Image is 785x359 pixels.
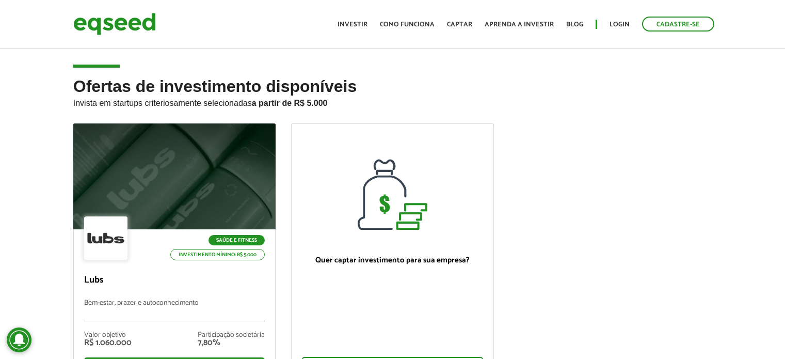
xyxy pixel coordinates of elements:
a: Login [610,21,630,28]
a: Captar [447,21,472,28]
p: Lubs [84,275,265,286]
a: Cadastre-se [642,17,714,32]
strong: a partir de R$ 5.000 [252,99,328,107]
p: Saúde e Fitness [209,235,265,245]
p: Invista em startups criteriosamente selecionadas [73,96,712,108]
a: Investir [338,21,367,28]
div: R$ 1.060.000 [84,339,132,347]
div: 7,80% [198,339,265,347]
p: Investimento mínimo: R$ 5.000 [170,249,265,260]
a: Como funciona [380,21,435,28]
h2: Ofertas de investimento disponíveis [73,77,712,123]
div: Participação societária [198,332,265,339]
a: Blog [566,21,583,28]
a: Aprenda a investir [485,21,554,28]
div: Valor objetivo [84,332,132,339]
p: Bem-estar, prazer e autoconhecimento [84,299,265,321]
p: Quer captar investimento para sua empresa? [302,256,483,265]
img: EqSeed [73,10,156,38]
